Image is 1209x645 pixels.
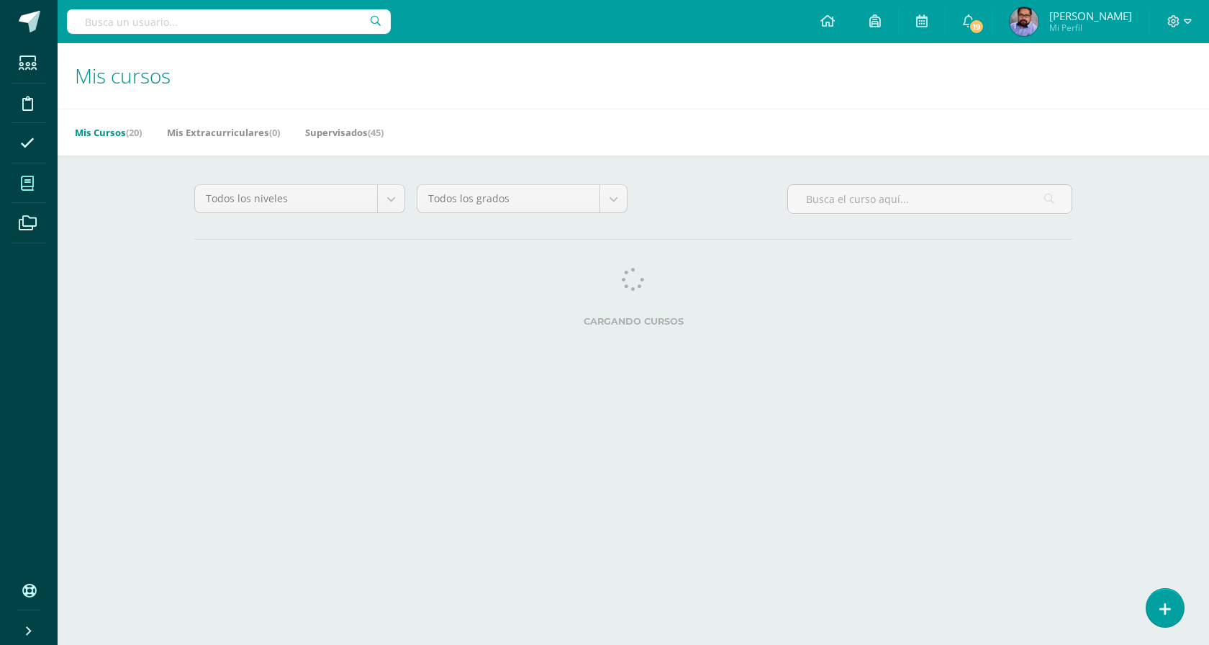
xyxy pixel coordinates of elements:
[417,185,627,212] a: Todos los grados
[788,185,1072,213] input: Busca el curso aquí...
[1049,9,1132,23] span: [PERSON_NAME]
[368,126,384,139] span: (45)
[126,126,142,139] span: (20)
[194,316,1072,327] label: Cargando cursos
[428,185,589,212] span: Todos los grados
[206,185,366,212] span: Todos los niveles
[195,185,404,212] a: Todos los niveles
[1010,7,1038,36] img: 7c3d6755148f85b195babec4e2a345e8.png
[167,121,280,144] a: Mis Extracurriculares(0)
[305,121,384,144] a: Supervisados(45)
[75,121,142,144] a: Mis Cursos(20)
[969,19,984,35] span: 19
[269,126,280,139] span: (0)
[67,9,391,34] input: Busca un usuario...
[75,62,171,89] span: Mis cursos
[1049,22,1132,34] span: Mi Perfil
